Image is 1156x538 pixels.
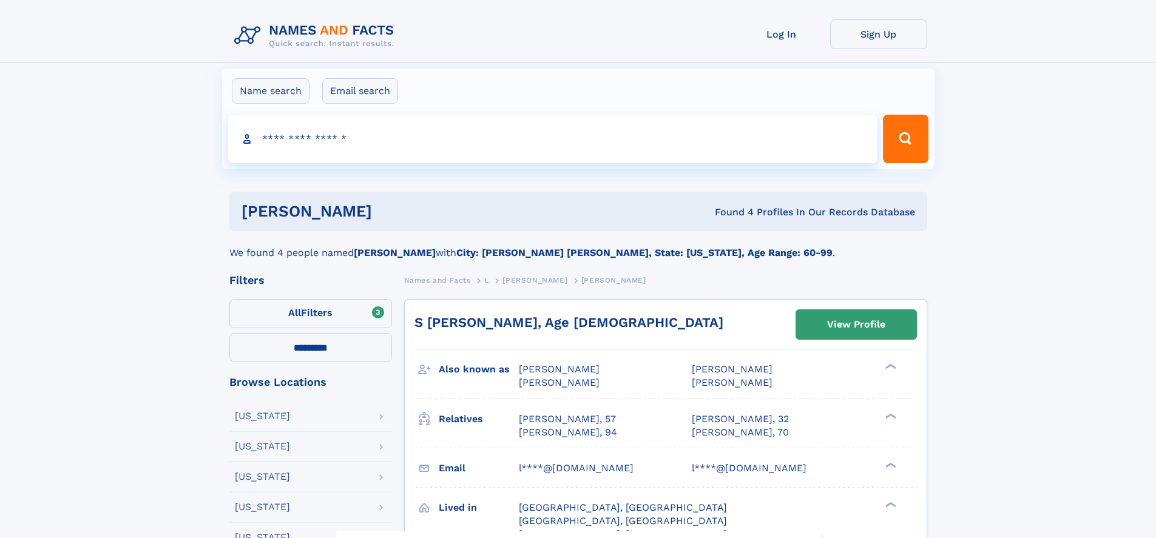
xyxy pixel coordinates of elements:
[692,363,772,375] span: [PERSON_NAME]
[354,247,436,258] b: [PERSON_NAME]
[543,206,915,219] div: Found 4 Profiles In Our Records Database
[519,377,600,388] span: [PERSON_NAME]
[235,472,290,482] div: [US_STATE]
[229,299,392,328] label: Filters
[484,276,489,284] span: L
[502,272,567,287] a: [PERSON_NAME]
[232,78,309,104] label: Name search
[235,411,290,421] div: [US_STATE]
[733,19,830,49] a: Log In
[519,412,616,426] a: [PERSON_NAME], 57
[830,19,927,49] a: Sign Up
[242,204,544,219] h1: [PERSON_NAME]
[229,231,927,260] div: We found 4 people named with .
[404,272,471,287] a: Names and Facts
[519,502,727,513] span: [GEOGRAPHIC_DATA], [GEOGRAPHIC_DATA]
[228,115,878,163] input: search input
[692,426,789,439] a: [PERSON_NAME], 70
[414,315,723,330] a: S [PERSON_NAME], Age [DEMOGRAPHIC_DATA]
[235,502,290,512] div: [US_STATE]
[692,412,789,426] a: [PERSON_NAME], 32
[882,500,897,508] div: ❯
[456,247,833,258] b: City: [PERSON_NAME] [PERSON_NAME], State: [US_STATE], Age Range: 60-99
[692,377,772,388] span: [PERSON_NAME]
[883,115,928,163] button: Search Button
[796,310,916,339] a: View Profile
[439,497,519,518] h3: Lived in
[882,461,897,469] div: ❯
[439,458,519,479] h3: Email
[439,409,519,429] h3: Relatives
[229,275,392,286] div: Filters
[502,276,567,284] span: [PERSON_NAME]
[827,311,885,338] div: View Profile
[519,515,727,526] span: [GEOGRAPHIC_DATA], [GEOGRAPHIC_DATA]
[322,78,398,104] label: Email search
[519,363,600,375] span: [PERSON_NAME]
[882,363,897,371] div: ❯
[288,307,301,318] span: All
[484,272,489,287] a: L
[882,412,897,420] div: ❯
[229,377,392,388] div: Browse Locations
[235,442,290,451] div: [US_STATE]
[439,359,519,380] h3: Also known as
[581,276,646,284] span: [PERSON_NAME]
[229,19,404,52] img: Logo Names and Facts
[519,426,617,439] a: [PERSON_NAME], 94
